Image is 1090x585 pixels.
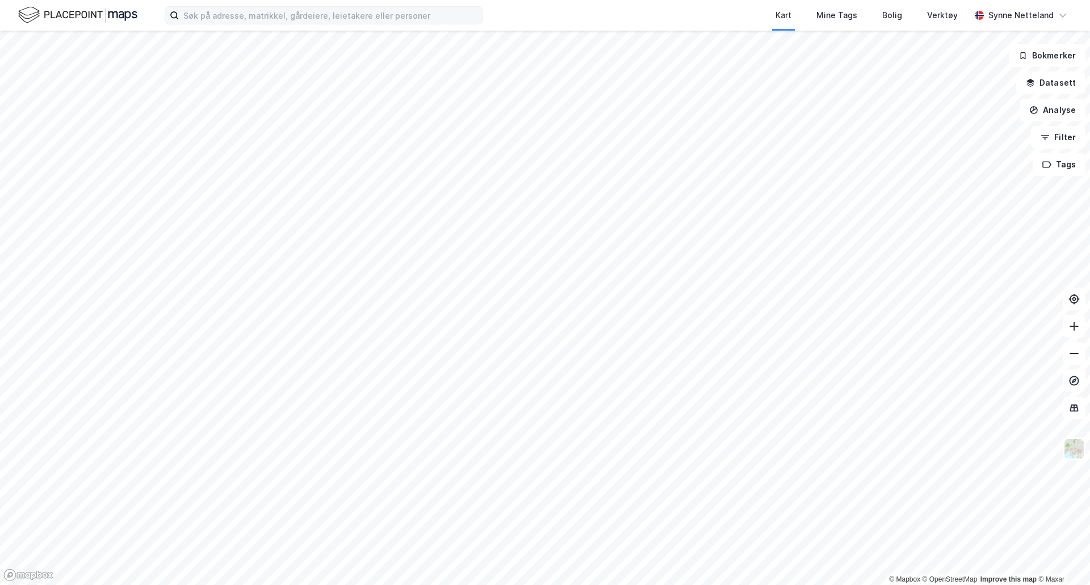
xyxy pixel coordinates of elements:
[1020,99,1085,121] button: Analyse
[889,575,920,583] a: Mapbox
[18,5,137,25] img: logo.f888ab2527a4732fd821a326f86c7f29.svg
[1033,531,1090,585] div: Kontrollprogram for chat
[3,569,53,582] a: Mapbox homepage
[1031,126,1085,149] button: Filter
[1009,44,1085,67] button: Bokmerker
[1016,71,1085,94] button: Datasett
[927,9,958,22] div: Verktøy
[816,9,857,22] div: Mine Tags
[1033,153,1085,176] button: Tags
[179,7,482,24] input: Søk på adresse, matrikkel, gårdeiere, leietakere eller personer
[882,9,902,22] div: Bolig
[1033,531,1090,585] iframe: Chat Widget
[1063,438,1085,460] img: Z
[923,575,978,583] a: OpenStreetMap
[988,9,1054,22] div: Synne Netteland
[980,575,1037,583] a: Improve this map
[775,9,791,22] div: Kart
